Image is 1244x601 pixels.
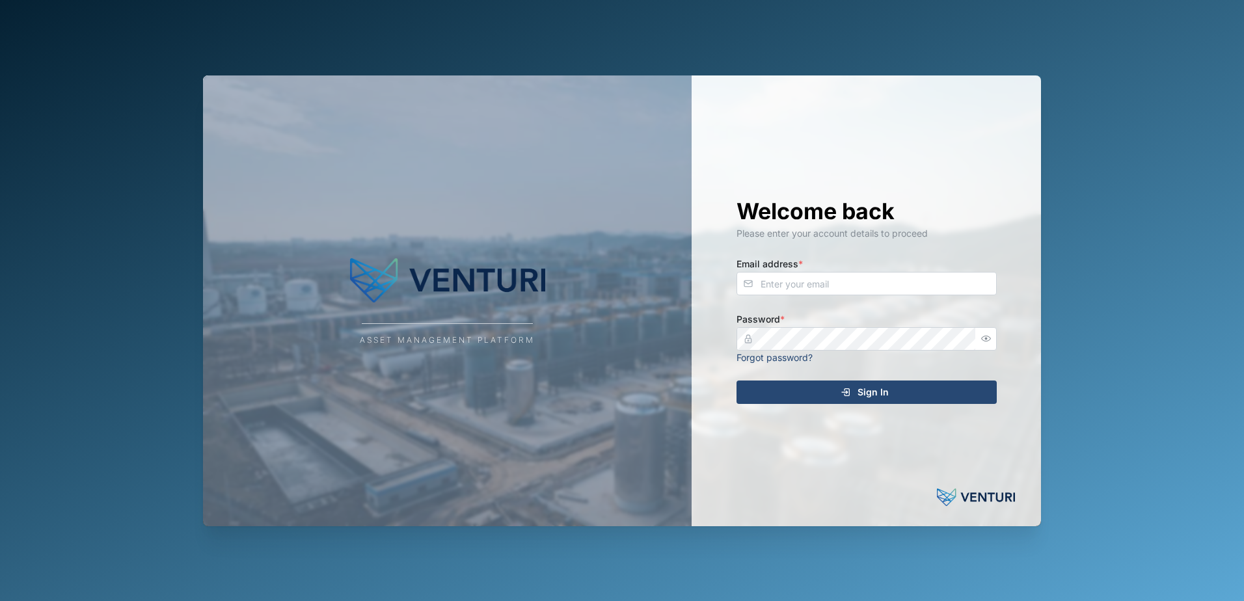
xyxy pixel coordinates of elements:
[737,312,785,327] label: Password
[737,226,997,241] div: Please enter your account details to proceed
[737,257,803,271] label: Email address
[937,485,1015,511] img: Venturi
[737,352,813,363] a: Forgot password?
[350,254,545,306] img: Main Logo
[360,334,535,347] div: Asset Management Platform
[737,272,997,295] input: Enter your email
[858,381,889,403] span: Sign In
[737,197,997,226] h1: Welcome back
[737,381,997,404] button: Sign In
